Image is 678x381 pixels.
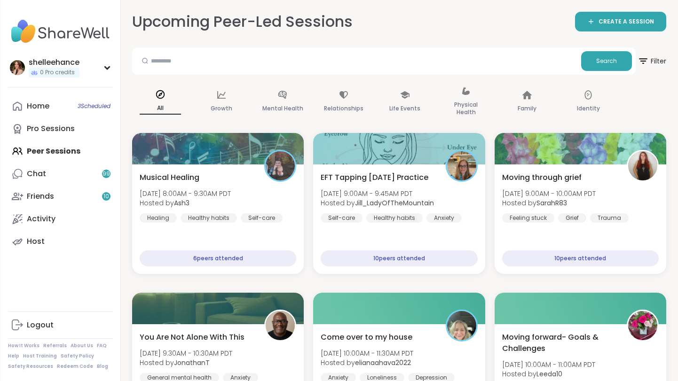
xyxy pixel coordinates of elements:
a: Pro Sessions [8,117,113,140]
b: Ash3 [174,198,189,208]
div: Pro Sessions [27,124,75,134]
b: JonathanT [174,358,210,367]
div: Activity [27,214,55,224]
span: [DATE] 9:30AM - 10:30AM PDT [140,349,232,358]
a: Redeem Code [57,363,93,370]
a: Referrals [43,342,67,349]
span: Hosted by [321,358,413,367]
span: [DATE] 9:00AM - 10:00AM PDT [502,189,596,198]
img: elianaahava2022 [447,311,476,340]
a: CREATE A SESSION [575,12,666,31]
p: Identity [577,103,600,114]
div: Friends [27,191,54,202]
div: 6 peers attended [140,250,296,266]
h2: Upcoming Peer-Led Sessions [132,11,353,32]
p: All [140,102,181,115]
img: Ash3 [266,151,295,180]
img: Leeda10 [628,311,657,340]
a: How It Works [8,342,39,349]
div: Grief [558,213,586,223]
div: shelleehance [29,57,79,68]
span: EFT Tapping [DATE] Practice [321,172,428,183]
a: Host [8,230,113,253]
div: Healthy habits [366,213,423,223]
div: Anxiety [426,213,462,223]
div: Host [27,236,45,247]
span: You Are Not Alone With This [140,332,244,343]
a: Activity [8,208,113,230]
a: FAQ [97,342,107,349]
span: Moving forward- Goals & Challenges [502,332,616,354]
div: 10 peers attended [321,250,477,266]
p: Life Events [389,103,420,114]
span: Come over to my house [321,332,412,343]
div: Feeling stuck [502,213,554,223]
p: Physical Health [445,99,487,118]
span: Hosted by [502,198,596,208]
b: Jill_LadyOfTheMountain [355,198,434,208]
b: elianaahava2022 [355,358,411,367]
div: 10 peers attended [502,250,659,266]
a: About Us [71,342,93,349]
span: Search [596,57,617,65]
span: 99 [102,170,110,178]
span: Hosted by [140,358,232,367]
a: Safety Resources [8,363,53,370]
div: Home [27,101,49,111]
div: Self-care [321,213,363,223]
b: SarahR83 [536,198,567,208]
button: Search [581,51,632,71]
img: shelleehance [10,60,25,75]
span: Hosted by [502,369,595,379]
span: [DATE] 9:00AM - 9:45AM PDT [321,189,434,198]
div: Healthy habits [181,213,237,223]
span: 0 Pro credits [40,69,75,77]
div: Chat [27,169,46,179]
div: Trauma [590,213,629,223]
a: Help [8,353,19,359]
span: Hosted by [321,198,434,208]
span: [DATE] 8:00AM - 9:30AM PDT [140,189,231,198]
img: SarahR83 [628,151,657,180]
p: Mental Health [262,103,303,114]
a: Safety Policy [61,353,94,359]
span: Moving through grief [502,172,582,183]
div: Logout [27,320,54,330]
div: Self-care [241,213,283,223]
span: 10 [103,193,109,201]
span: Hosted by [140,198,231,208]
span: Musical Healing [140,172,199,183]
p: Family [518,103,536,114]
a: Home3Scheduled [8,95,113,117]
button: Filter [638,47,666,75]
span: 3 Scheduled [78,102,110,110]
span: [DATE] 10:00AM - 11:30AM PDT [321,349,413,358]
a: Chat99 [8,163,113,185]
img: ShareWell Nav Logo [8,15,113,48]
span: [DATE] 10:00AM - 11:00AM PDT [502,360,595,369]
div: Healing [140,213,177,223]
p: Relationships [324,103,363,114]
a: Friends10 [8,185,113,208]
span: CREATE A SESSION [599,18,654,26]
img: Jill_LadyOfTheMountain [447,151,476,180]
img: JonathanT [266,311,295,340]
span: Filter [638,50,666,72]
a: Host Training [23,353,57,359]
p: Growth [211,103,232,114]
b: Leeda10 [536,369,562,379]
a: Logout [8,314,113,336]
a: Blog [97,363,108,370]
